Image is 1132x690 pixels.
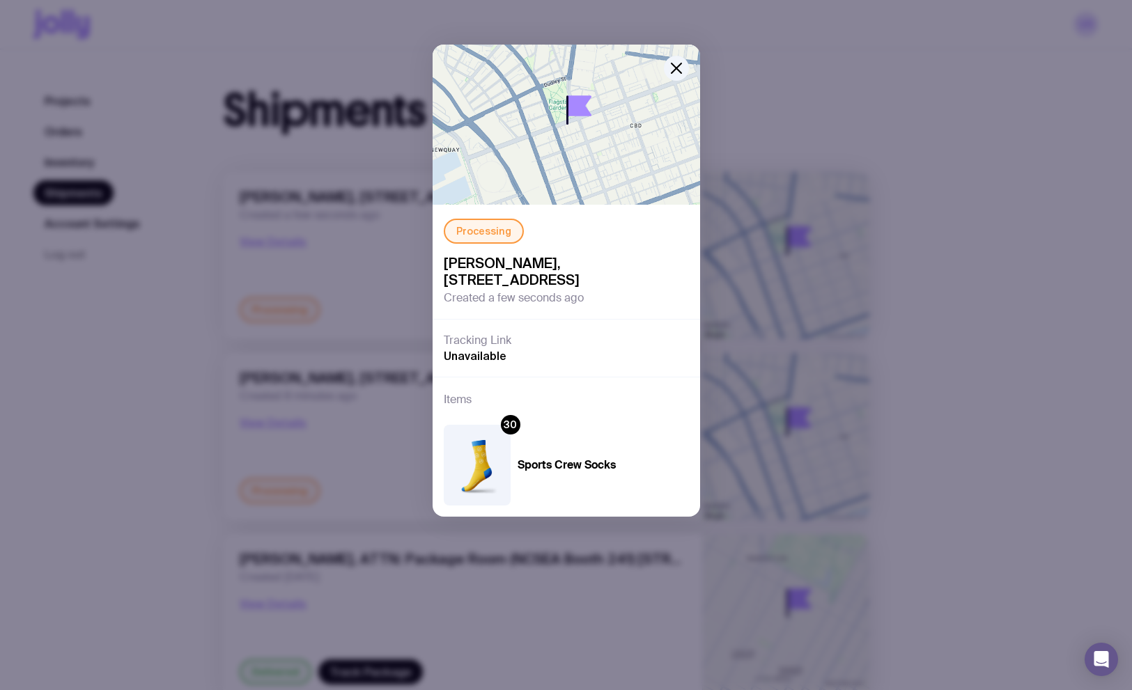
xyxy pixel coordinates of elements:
h3: Tracking Link [444,334,511,347]
div: 30 [501,415,520,434]
div: Processing [444,219,524,244]
span: [PERSON_NAME], [STREET_ADDRESS] [444,255,689,288]
h4: Sports Crew Socks [518,458,616,472]
img: staticmap [433,45,700,205]
div: Open Intercom Messenger [1085,643,1118,676]
span: Unavailable [444,349,506,363]
span: Created a few seconds ago [444,291,584,305]
h3: Items [444,391,472,408]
